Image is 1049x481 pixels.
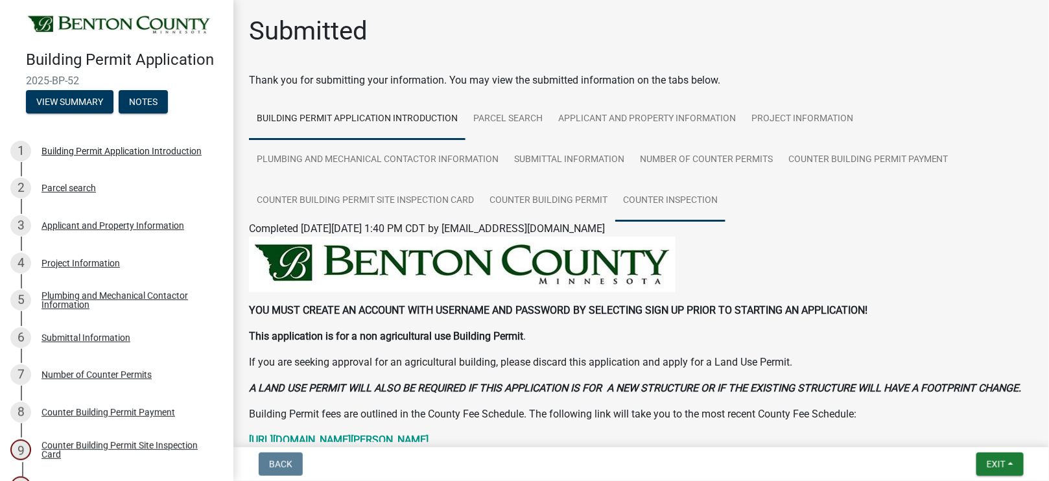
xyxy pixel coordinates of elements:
[249,180,482,222] a: Counter Building Permit Site Inspection Card
[10,290,31,311] div: 5
[10,253,31,274] div: 4
[26,51,223,69] h4: Building Permit Application
[249,139,506,181] a: Plumbing and Mechanical Contactor Information
[744,99,861,140] a: Project Information
[249,434,429,446] a: [URL][DOMAIN_NAME][PERSON_NAME]
[632,139,781,181] a: Number of Counter Permits
[10,327,31,348] div: 6
[249,73,1033,88] div: Thank you for submitting your information. You may view the submitted information on the tabs below.
[976,452,1024,476] button: Exit
[249,330,523,342] strong: This application is for a non agricultural use Building Permit
[249,382,1022,394] strong: A LAND USE PERMIT WILL ALSO BE REQUIRED IF THIS APPLICATION IS FOR A NEW STRUCTURE OR IF THE EXIS...
[26,97,113,108] wm-modal-confirm: Summary
[10,178,31,198] div: 2
[10,440,31,460] div: 9
[249,237,676,292] img: BENTON_HEADER_184150ff-1924-48f9-adeb-d4c31246c7fa.jpeg
[249,16,368,47] h1: Submitted
[249,406,1033,422] p: Building Permit fees are outlined in the County Fee Schedule. The following link will take you to...
[249,99,466,140] a: Building Permit Application Introduction
[41,370,152,379] div: Number of Counter Permits
[249,304,867,316] strong: YOU MUST CREATE AN ACCOUNT WITH USERNAME AND PASSWORD BY SELECTING SIGN UP PRIOR TO STARTING AN A...
[41,291,213,309] div: Plumbing and Mechanical Contactor Information
[482,180,615,222] a: Counter Building Permit
[781,139,956,181] a: Counter Building Permit Payment
[26,14,213,37] img: Benton County, Minnesota
[10,215,31,236] div: 3
[10,141,31,161] div: 1
[259,452,303,476] button: Back
[10,364,31,385] div: 7
[41,147,202,156] div: Building Permit Application Introduction
[41,221,184,230] div: Applicant and Property Information
[987,459,1006,469] span: Exit
[506,139,632,181] a: Submittal Information
[249,329,1033,344] p: .
[249,222,605,235] span: Completed [DATE][DATE] 1:40 PM CDT by [EMAIL_ADDRESS][DOMAIN_NAME]
[41,183,96,193] div: Parcel search
[249,355,1033,370] p: If you are seeking approval for an agricultural building, please discard this application and app...
[119,90,168,113] button: Notes
[615,180,725,222] a: Counter Inspection
[10,402,31,423] div: 8
[26,75,207,87] span: 2025-BP-52
[269,459,292,469] span: Back
[550,99,744,140] a: Applicant and Property Information
[119,97,168,108] wm-modal-confirm: Notes
[41,259,120,268] div: Project Information
[466,99,550,140] a: Parcel search
[41,408,175,417] div: Counter Building Permit Payment
[26,90,113,113] button: View Summary
[41,441,213,459] div: Counter Building Permit Site Inspection Card
[41,333,130,342] div: Submittal Information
